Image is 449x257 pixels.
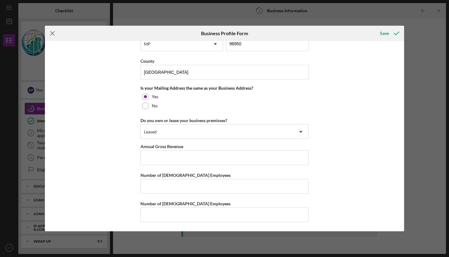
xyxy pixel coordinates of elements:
[141,58,154,64] label: County
[152,94,158,99] label: Yes
[141,201,231,206] label: Number of [DEMOGRAPHIC_DATA] Employees
[201,31,248,36] h6: Business Profile Form
[144,129,157,134] div: Leased
[152,103,158,108] label: No
[141,173,231,178] label: Number of [DEMOGRAPHIC_DATA] Employees
[374,27,404,39] button: Save
[141,144,183,149] label: Annual Gross Revenue
[380,27,389,39] div: Save
[144,42,151,47] div: MP
[141,86,308,91] div: Is your Mailing Address the same as your Business Address?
